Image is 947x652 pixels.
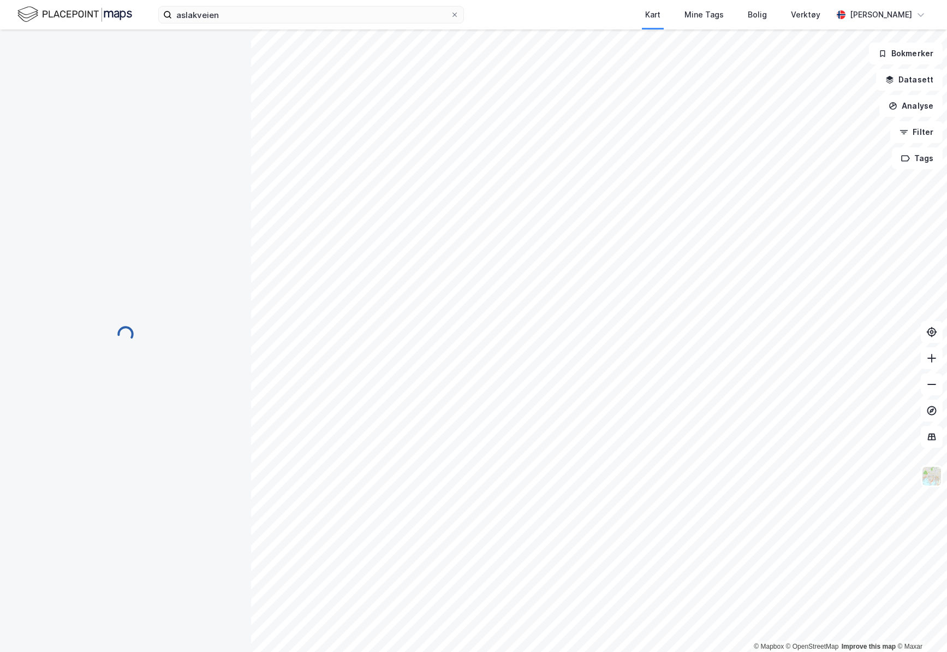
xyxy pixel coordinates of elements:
[684,8,724,21] div: Mine Tags
[879,95,943,117] button: Analyse
[117,325,134,343] img: spinner.a6d8c91a73a9ac5275cf975e30b51cfb.svg
[921,466,942,487] img: Z
[172,7,450,23] input: Søk på adresse, matrikkel, gårdeiere, leietakere eller personer
[786,643,839,650] a: OpenStreetMap
[892,600,947,652] div: Kontrollprogram for chat
[869,43,943,64] button: Bokmerker
[748,8,767,21] div: Bolig
[791,8,820,21] div: Verktøy
[890,121,943,143] button: Filter
[850,8,912,21] div: [PERSON_NAME]
[17,5,132,24] img: logo.f888ab2527a4732fd821a326f86c7f29.svg
[754,643,784,650] a: Mapbox
[892,147,943,169] button: Tags
[645,8,660,21] div: Kart
[842,643,896,650] a: Improve this map
[876,69,943,91] button: Datasett
[892,600,947,652] iframe: Chat Widget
